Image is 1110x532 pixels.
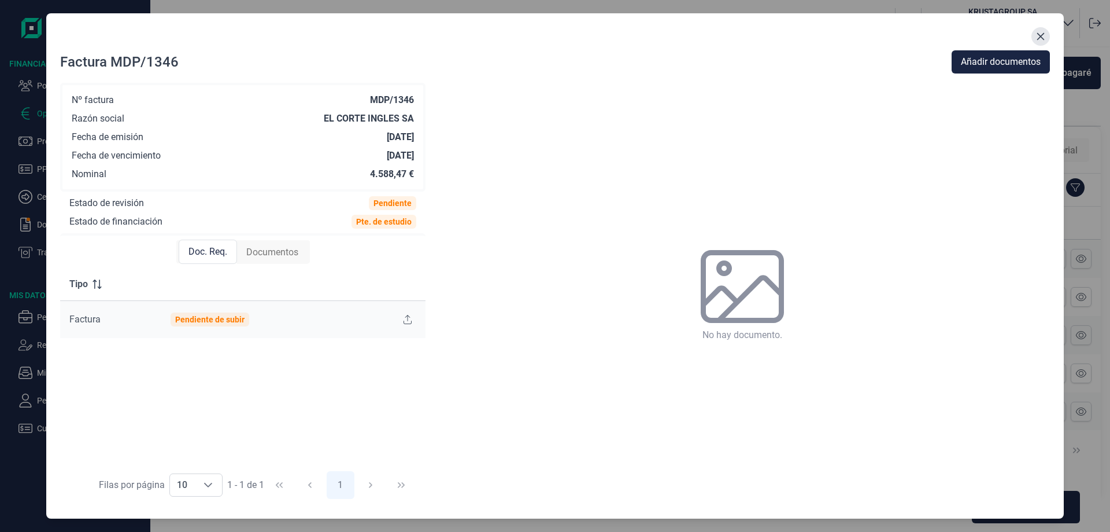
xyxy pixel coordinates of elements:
[69,277,88,291] span: Tipo
[702,328,782,342] span: No hay documento.
[370,94,414,106] div: MDP/1346
[72,131,143,143] div: Fecha de emisión
[296,471,324,499] button: Previous Page
[188,245,227,259] span: Doc. Req.
[246,245,298,259] span: Documentos
[179,240,237,264] div: Doc. Req.
[357,471,384,499] button: Next Page
[373,199,412,208] div: Pendiente
[387,131,414,143] div: [DATE]
[170,474,194,496] span: 10
[69,314,101,325] span: Factura
[387,471,415,499] button: Last Page
[194,474,222,496] div: Choose
[1031,27,1050,46] button: Close
[952,50,1050,74] button: Añadir documentos
[69,216,162,228] div: Estado de financiación
[60,53,179,71] div: Factura MDP/1346
[72,150,161,162] div: Fecha de vencimiento
[387,150,414,162] div: [DATE]
[356,217,412,226] div: Pte. de estudio
[227,480,264,490] span: 1 - 1 de 1
[265,471,293,499] button: First Page
[961,55,1041,69] span: Añadir documentos
[237,241,308,264] div: Documentos
[370,168,414,180] div: 4.588,47 €
[72,94,114,106] div: Nº factura
[72,113,124,124] div: Razón social
[324,113,414,124] div: EL CORTE INGLES SA
[72,168,106,180] div: Nominal
[327,471,354,499] button: Page 1
[175,315,245,324] div: Pendiente de subir
[69,197,144,209] div: Estado de revisión
[99,478,165,492] div: Filas por página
